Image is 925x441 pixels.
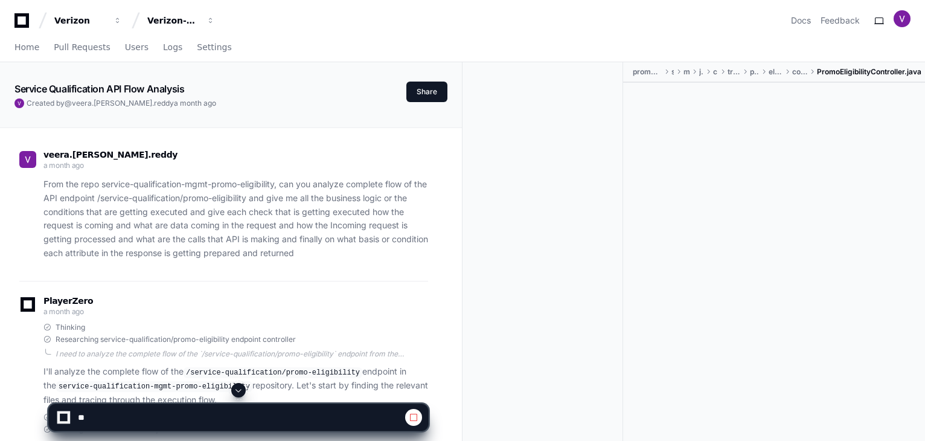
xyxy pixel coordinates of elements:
[791,14,811,27] a: Docs
[54,14,106,27] div: Verizon
[683,67,690,77] span: main
[750,67,759,77] span: promo
[728,67,741,77] span: tracfone
[43,297,93,304] span: PlayerZero
[43,150,178,159] span: veera.[PERSON_NAME].reddy
[54,43,110,51] span: Pull Requests
[27,98,216,108] span: Created by
[56,323,85,332] span: Thinking
[184,367,362,378] code: /service-qualification/promo-eligibility
[14,43,39,51] span: Home
[65,98,72,108] span: @
[699,67,703,77] span: java
[163,34,182,62] a: Logs
[14,98,24,108] img: ACg8ocIPcjzHIqFHb8K5NXwoMMYNW14ay_Q_j4qgYlRL-V6NWdrq2A=s96-c
[894,10,911,27] img: ACg8ocIPcjzHIqFHb8K5NXwoMMYNW14ay_Q_j4qgYlRL-V6NWdrq2A=s96-c
[72,98,174,108] span: veera.[PERSON_NAME].reddy
[406,82,447,102] button: Share
[821,14,860,27] button: Feedback
[56,381,252,392] code: service-qualification-mgmt-promo-eligibility
[56,349,428,359] div: I need to analyze the complete flow of the `/service-qualification/promo-eligibility` endpoint fr...
[19,151,36,168] img: ACg8ocIPcjzHIqFHb8K5NXwoMMYNW14ay_Q_j4qgYlRL-V6NWdrq2A=s96-c
[43,365,428,407] p: I'll analyze the complete flow of the endpoint in the repository. Let's start by finding the rele...
[163,43,182,51] span: Logs
[50,10,127,31] button: Verizon
[125,43,149,51] span: Users
[671,67,674,77] span: src
[14,34,39,62] a: Home
[142,10,220,31] button: Verizon-Clarify-Service-Qualifications
[125,34,149,62] a: Users
[147,14,199,27] div: Verizon-Clarify-Service-Qualifications
[174,98,216,108] span: a month ago
[792,67,807,77] span: controller
[817,67,921,77] span: PromoEligibilityController.java
[54,34,110,62] a: Pull Requests
[713,67,718,77] span: com
[633,67,662,77] span: promo-eligibility
[769,67,783,77] span: eligibility
[197,34,231,62] a: Settings
[43,161,84,170] span: a month ago
[43,307,84,316] span: a month ago
[14,83,184,95] app-text-character-animate: Service Qualification API Flow Analysis
[43,178,428,260] p: From the repo service-qualification-mgmt-promo-eligibility, can you analyze complete flow of the ...
[56,335,296,344] span: Researching service-qualification/promo-eligibility endpoint controller
[197,43,231,51] span: Settings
